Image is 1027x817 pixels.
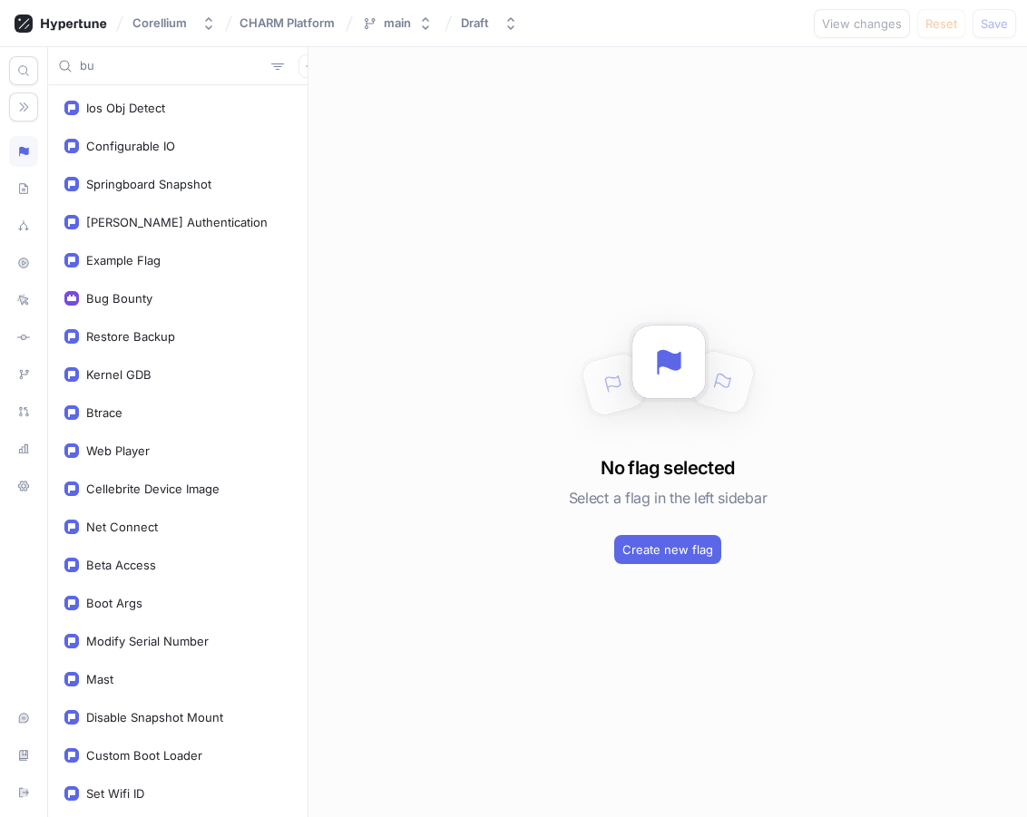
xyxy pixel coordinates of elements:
div: Draft [461,15,489,31]
div: Custom Boot Loader [86,748,202,763]
button: Create new flag [614,535,721,564]
button: Reset [917,9,965,38]
div: Diff [9,322,38,353]
div: Analytics [9,433,38,464]
button: Draft [454,8,525,38]
span: Create new flag [622,544,713,555]
button: Save [973,9,1016,38]
button: View changes [814,9,910,38]
input: Search... [80,57,264,75]
span: Save [981,18,1008,29]
div: Bug Bounty [86,291,152,306]
div: Branches [9,359,38,390]
span: CHARM Platform [240,16,335,29]
div: Beta Access [86,558,156,572]
div: Documentation [9,740,38,771]
div: main [384,15,411,31]
span: View changes [822,18,902,29]
div: Ios Obj Detect [86,101,165,115]
div: Boot Args [86,596,142,610]
div: Preview [9,248,38,278]
div: Mast [86,672,113,686]
div: Settings [9,471,38,501]
div: Configurable IO [86,139,175,153]
div: Example Flag [86,253,161,267]
button: main [355,8,440,38]
span: Reset [925,18,957,29]
div: Schema [9,173,38,204]
div: Modify Serial Number [86,634,209,648]
div: Set Wifi ID [86,786,144,801]
div: Sign out [9,777,38,808]
div: Splits [9,210,38,241]
div: Kernel GDB [86,367,152,382]
div: Live chat [9,703,38,734]
h3: No flag selected [601,454,734,481]
div: Logs [9,285,38,316]
div: Springboard Snapshot [86,177,211,191]
div: Cellebrite Device Image [86,481,220,496]
div: Corellium [132,15,187,31]
div: Btrace [86,405,122,420]
div: [PERSON_NAME] Authentication [86,215,268,229]
div: Net Connect [86,520,158,534]
div: Logic [9,136,38,167]
h5: Select a flag in the left sidebar [569,481,767,514]
div: Pull requests [9,396,38,427]
button: Corellium [125,8,223,38]
div: Web Player [86,443,150,458]
div: Restore Backup [86,329,175,344]
div: Disable Snapshot Mount [86,710,223,725]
